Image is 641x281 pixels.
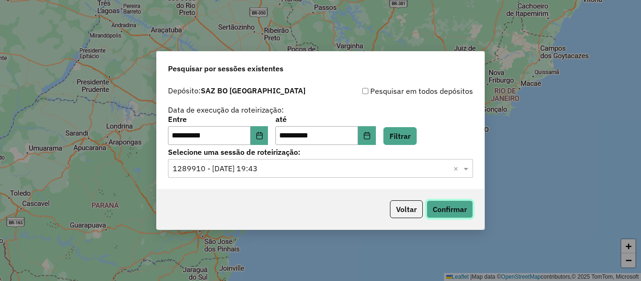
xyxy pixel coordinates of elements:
[427,200,473,218] button: Confirmar
[383,127,417,145] button: Filtrar
[168,104,284,115] label: Data de execução da roteirização:
[168,146,473,158] label: Selecione uma sessão de roteirização:
[390,200,423,218] button: Voltar
[251,126,268,145] button: Choose Date
[168,85,305,96] label: Depósito:
[275,114,375,125] label: até
[453,163,461,174] span: Clear all
[320,85,473,97] div: Pesquisar em todos depósitos
[168,63,283,74] span: Pesquisar por sessões existentes
[168,114,268,125] label: Entre
[201,86,305,95] strong: SAZ BO [GEOGRAPHIC_DATA]
[358,126,376,145] button: Choose Date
